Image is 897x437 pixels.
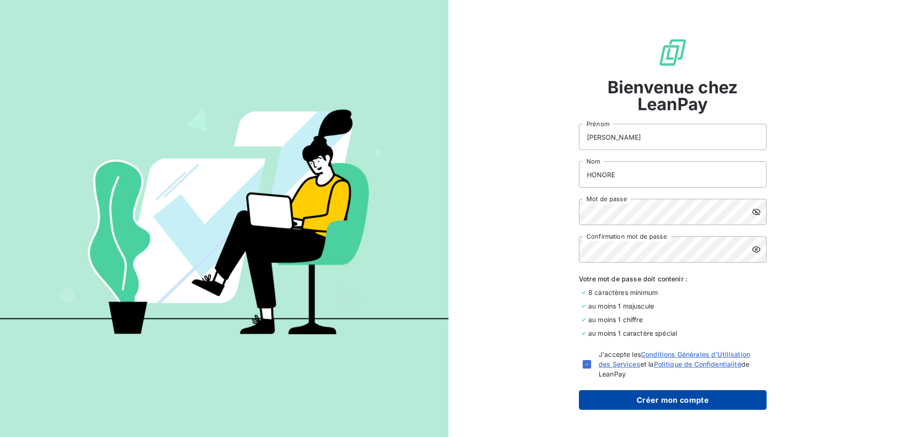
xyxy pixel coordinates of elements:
button: Créer mon compte [579,390,767,410]
span: Votre mot de passe doit contenir : [579,274,767,284]
span: au moins 1 majuscule [588,301,654,311]
input: placeholder [579,161,767,188]
a: Conditions Générales d'Utilisation des Services [599,350,750,368]
span: au moins 1 chiffre [588,315,643,324]
span: 8 caractères minimum [588,287,658,297]
img: logo sigle [658,38,688,68]
span: Bienvenue chez LeanPay [579,79,767,113]
a: Politique de Confidentialité [654,360,741,368]
input: placeholder [579,124,767,150]
span: au moins 1 caractère spécial [588,328,677,338]
span: J'accepte les et la de LeanPay [599,349,763,379]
